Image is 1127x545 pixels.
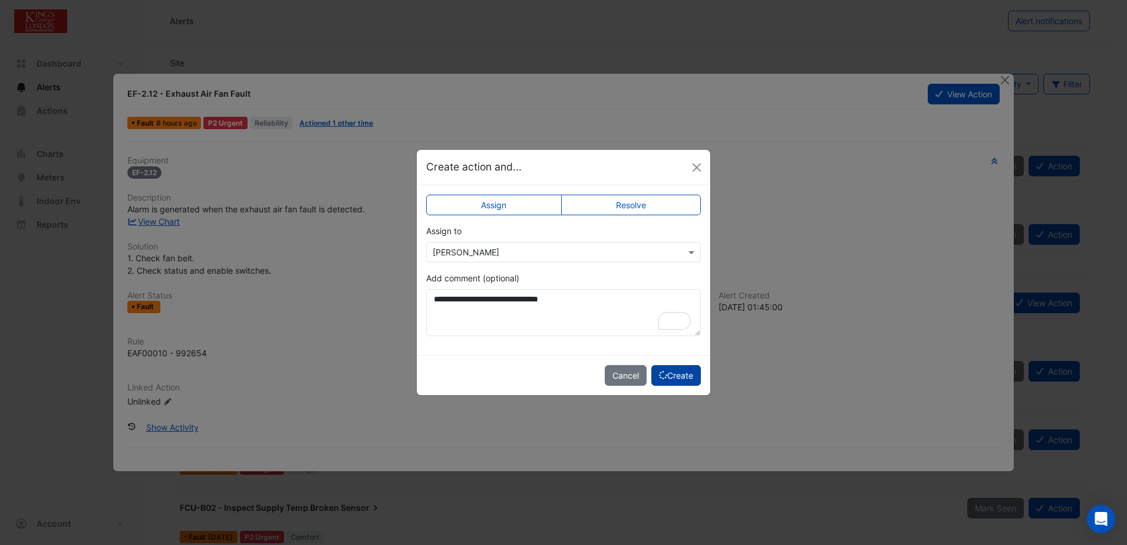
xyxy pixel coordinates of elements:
[651,365,701,386] button: Create
[426,159,522,175] h5: Create action and...
[1087,505,1115,533] div: Open Intercom Messenger
[688,159,706,176] button: Close
[426,272,519,284] label: Add comment (optional)
[561,195,701,215] label: Resolve
[605,365,647,386] button: Cancel
[426,289,701,336] textarea: To enrich screen reader interactions, please activate Accessibility in Grammarly extension settings
[426,225,462,237] label: Assign to
[426,195,562,215] label: Assign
